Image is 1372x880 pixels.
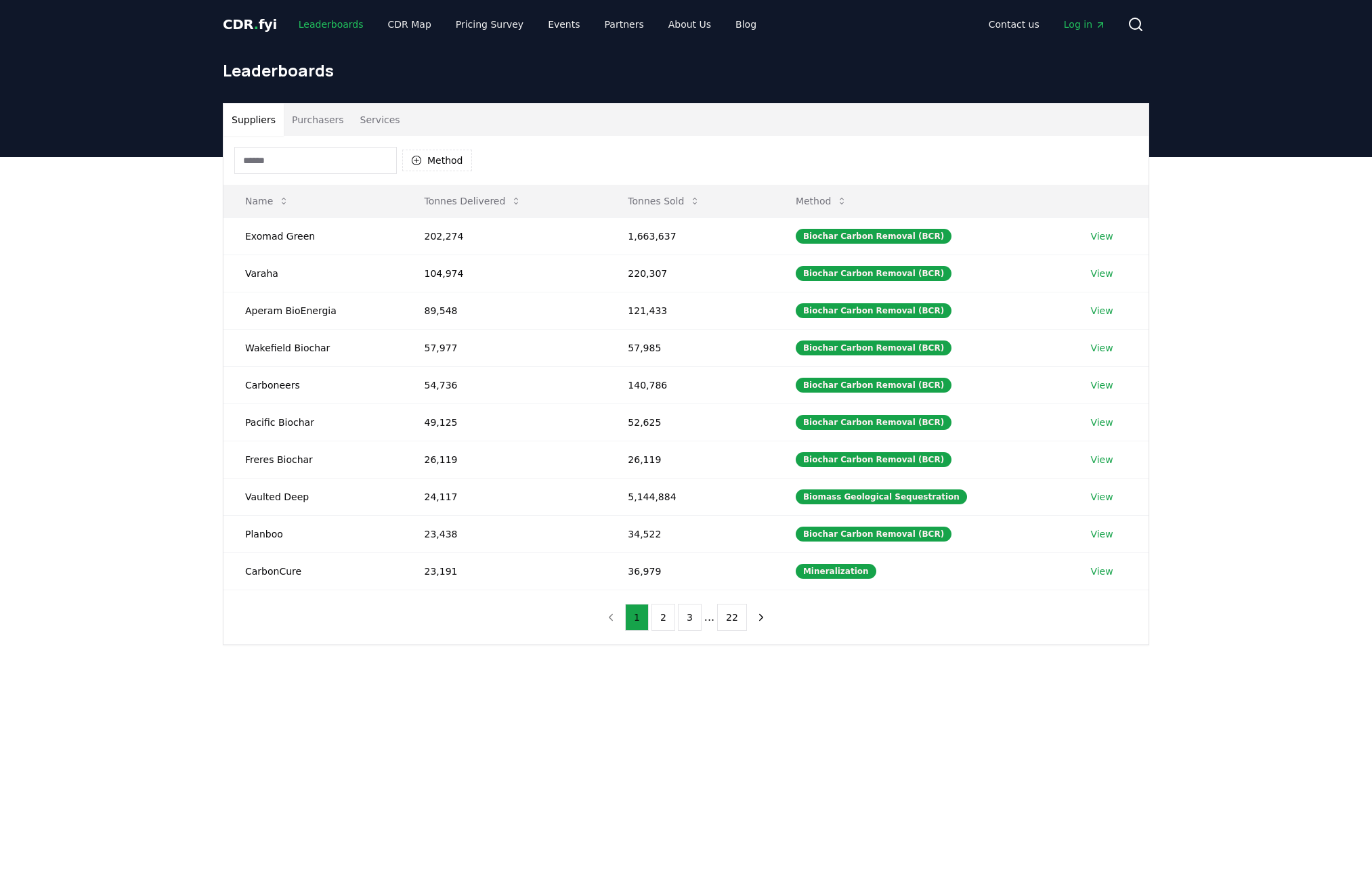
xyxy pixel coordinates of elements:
a: Log in [1053,12,1117,37]
td: 1,663,637 [606,217,774,255]
a: View [1090,453,1113,466]
td: 202,274 [402,217,606,255]
td: Varaha [223,255,402,292]
td: Exomad Green [223,217,402,255]
button: Purchasers [284,104,352,136]
button: Name [234,188,300,215]
a: Pricing Survey [445,12,534,37]
td: 89,548 [402,292,606,329]
a: View [1090,416,1113,429]
a: View [1090,565,1113,578]
td: 23,438 [402,515,606,552]
td: 57,985 [606,329,774,366]
div: Biochar Carbon Removal (BCR) [796,266,951,281]
td: 24,117 [402,478,606,515]
a: About Us [658,12,722,37]
a: View [1090,490,1113,504]
a: Leaderboards [288,12,374,37]
button: 1 [625,604,649,631]
td: Carboneers [223,366,402,403]
li: ... [704,609,714,625]
div: Biochar Carbon Removal (BCR) [796,303,951,318]
td: Vaulted Deep [223,478,402,515]
button: Method [402,150,472,171]
div: Biochar Carbon Removal (BCR) [796,229,951,244]
a: CDR.fyi [223,15,277,34]
td: Pacific Biochar [223,403,402,441]
td: 26,119 [402,441,606,478]
a: Contact us [978,12,1050,37]
td: 52,625 [606,403,774,441]
div: Biochar Carbon Removal (BCR) [796,415,951,430]
div: Biochar Carbon Removal (BCR) [796,452,951,467]
td: Freres Biochar [223,441,402,478]
span: Log in [1064,18,1106,31]
nav: Main [978,12,1117,37]
a: CDR Map [377,12,442,37]
td: 26,119 [606,441,774,478]
div: Biochar Carbon Removal (BCR) [796,527,951,542]
button: Method [785,188,859,215]
a: View [1090,341,1113,355]
button: next page [750,604,773,631]
button: 2 [651,604,675,631]
span: . [254,16,259,32]
td: 104,974 [402,255,606,292]
button: Tonnes Delivered [413,188,532,215]
td: 23,191 [402,552,606,590]
td: 220,307 [606,255,774,292]
td: 36,979 [606,552,774,590]
button: Services [352,104,408,136]
a: Events [537,12,591,37]
button: Suppliers [223,104,284,136]
div: Biochar Carbon Removal (BCR) [796,340,951,355]
td: 140,786 [606,366,774,403]
td: 57,977 [402,329,606,366]
td: 54,736 [402,366,606,403]
button: 22 [717,604,747,631]
span: CDR fyi [223,16,277,32]
td: Planboo [223,515,402,552]
a: View [1090,527,1113,541]
td: 34,522 [606,515,774,552]
button: 3 [678,604,702,631]
div: Biomass Geological Sequestration [796,489,967,504]
a: Blog [725,12,767,37]
a: View [1090,304,1113,317]
td: Wakefield Biochar [223,329,402,366]
td: 121,433 [606,292,774,329]
div: Mineralization [796,564,876,579]
a: View [1090,229,1113,243]
td: CarbonCure [223,552,402,590]
h1: Leaderboards [223,60,1149,81]
td: 5,144,884 [606,478,774,515]
a: View [1090,378,1113,392]
a: Partners [594,12,655,37]
a: View [1090,267,1113,280]
div: Biochar Carbon Removal (BCR) [796,378,951,393]
td: Aperam BioEnergia [223,292,402,329]
nav: Main [288,12,767,37]
td: 49,125 [402,403,606,441]
button: Tonnes Sold [617,188,711,215]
